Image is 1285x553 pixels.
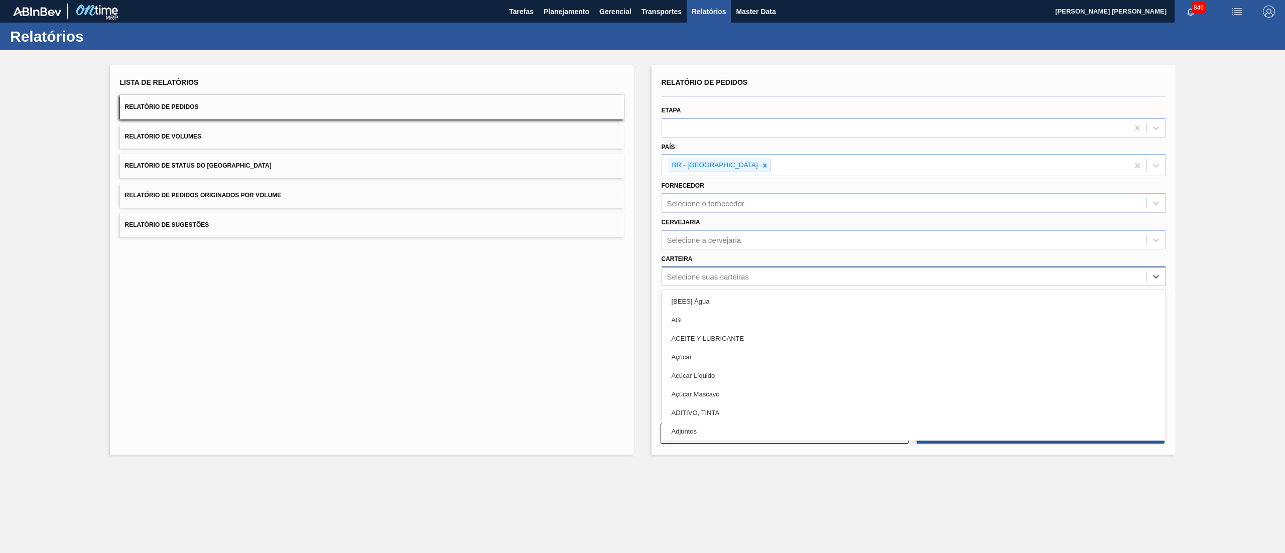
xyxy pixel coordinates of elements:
div: ACEITE Y LUBRICANTE [662,329,1166,348]
span: Relatório de Pedidos Originados por Volume [125,192,282,199]
label: Fornecedor [662,182,704,189]
div: Açúcar [662,348,1166,366]
label: Cervejaria [662,219,700,226]
div: Selecione o fornecedor [667,199,744,208]
label: País [662,144,675,151]
button: Relatório de Sugestões [120,213,624,237]
span: Master Data [736,6,776,18]
div: Açúcar Mascavo [662,385,1166,403]
label: Etapa [662,107,681,114]
button: Notificações [1175,5,1207,19]
span: Relatório de Pedidos [662,78,748,86]
img: Logout [1263,6,1275,18]
h1: Relatórios [10,31,188,42]
button: Relatório de Pedidos Originados por Volume [120,183,624,208]
button: Relatório de Status do [GEOGRAPHIC_DATA] [120,154,624,178]
div: ABI [662,311,1166,329]
button: Relatório de Volumes [120,124,624,149]
span: 846 [1192,2,1206,13]
span: Planejamento [544,6,589,18]
span: Relatório de Sugestões [125,221,209,228]
div: Selecione a cervejaria [667,235,741,244]
span: Gerencial [599,6,631,18]
span: Transportes [641,6,682,18]
div: ADITIVO, TINTA [662,403,1166,422]
span: Relatório de Pedidos [125,103,199,110]
label: Carteira [662,255,693,262]
div: BR - [GEOGRAPHIC_DATA] [669,159,759,172]
img: TNhmsLtSVTkK8tSr43FrP2fwEKptu5GPRR3wAAAABJRU5ErkJggg== [13,7,61,16]
span: Relatório de Volumes [125,133,201,140]
div: Açúcar Líquido [662,366,1166,385]
div: [BEES] Água [662,292,1166,311]
img: userActions [1231,6,1243,18]
span: Relatórios [692,6,726,18]
span: Relatório de Status do [GEOGRAPHIC_DATA] [125,162,272,169]
button: Limpar [661,424,909,444]
span: Tarefas [509,6,534,18]
div: Selecione suas carteiras [667,272,749,281]
div: Adjuntos [662,422,1166,441]
span: Lista de Relatórios [120,78,199,86]
button: Relatório de Pedidos [120,95,624,119]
